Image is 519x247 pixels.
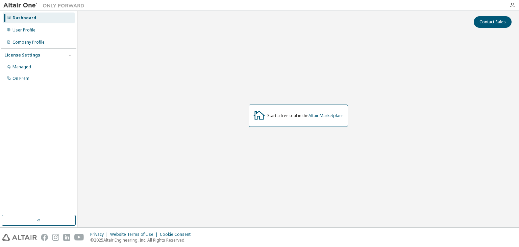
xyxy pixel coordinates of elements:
[90,232,110,237] div: Privacy
[52,234,59,241] img: instagram.svg
[110,232,160,237] div: Website Terms of Use
[160,232,195,237] div: Cookie Consent
[13,15,36,21] div: Dashboard
[4,52,40,58] div: License Settings
[2,234,37,241] img: altair_logo.svg
[90,237,195,243] p: © 2025 Altair Engineering, Inc. All Rights Reserved.
[267,113,344,118] div: Start a free trial in the
[74,234,84,241] img: youtube.svg
[41,234,48,241] img: facebook.svg
[13,76,29,81] div: On Prem
[63,234,70,241] img: linkedin.svg
[13,27,35,33] div: User Profile
[474,16,512,28] button: Contact Sales
[13,40,45,45] div: Company Profile
[3,2,88,9] img: Altair One
[13,64,31,70] div: Managed
[308,113,344,118] a: Altair Marketplace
